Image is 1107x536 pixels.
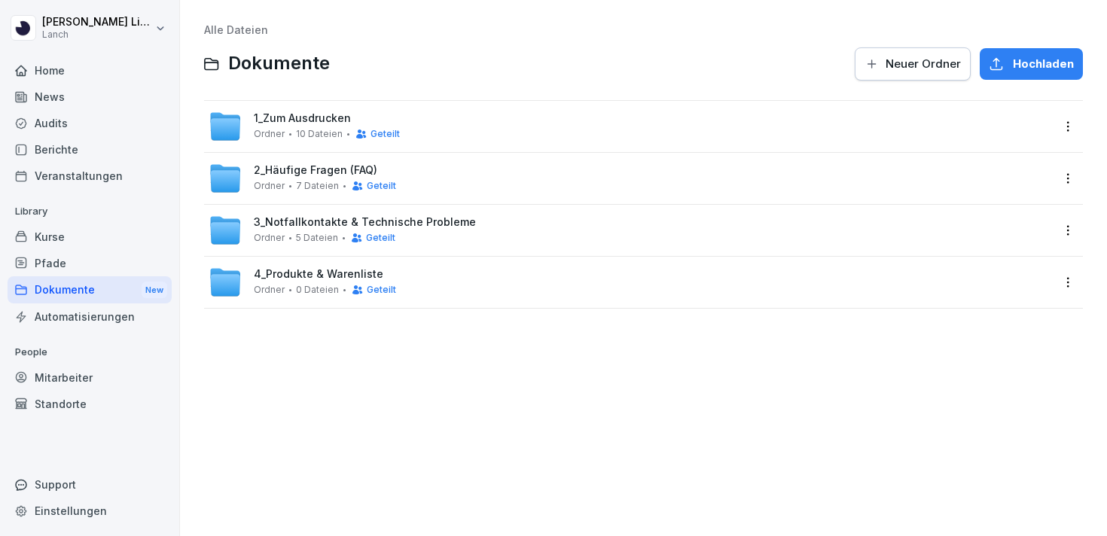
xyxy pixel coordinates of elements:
[42,29,152,40] p: Lanch
[366,233,395,243] span: Geteilt
[367,181,396,191] span: Geteilt
[254,233,285,243] span: Ordner
[8,276,172,304] div: Dokumente
[1013,56,1074,72] span: Hochladen
[8,250,172,276] a: Pfade
[8,276,172,304] a: DokumenteNew
[8,136,172,163] a: Berichte
[8,84,172,110] a: News
[209,162,1051,195] a: 2_Häufige Fragen (FAQ)Ordner7 DateienGeteilt
[209,110,1051,143] a: 1_Zum AusdruckenOrdner10 DateienGeteilt
[886,56,961,72] span: Neuer Ordner
[209,214,1051,247] a: 3_Notfallkontakte & Technische ProblemeOrdner5 DateienGeteilt
[980,48,1083,80] button: Hochladen
[8,471,172,498] div: Support
[296,129,343,139] span: 10 Dateien
[296,233,338,243] span: 5 Dateien
[142,282,167,299] div: New
[8,303,172,330] a: Automatisierungen
[367,285,396,295] span: Geteilt
[371,129,400,139] span: Geteilt
[42,16,152,29] p: [PERSON_NAME] Liebhold
[204,23,268,36] a: Alle Dateien
[254,129,285,139] span: Ordner
[8,340,172,364] p: People
[254,268,383,281] span: 4_Produkte & Warenliste
[8,110,172,136] a: Audits
[254,112,351,125] span: 1_Zum Ausdrucken
[296,285,339,295] span: 0 Dateien
[8,391,172,417] a: Standorte
[8,364,172,391] a: Mitarbeiter
[8,163,172,189] a: Veranstaltungen
[254,164,377,177] span: 2_Häufige Fragen (FAQ)
[8,57,172,84] a: Home
[254,181,285,191] span: Ordner
[209,266,1051,299] a: 4_Produkte & WarenlisteOrdner0 DateienGeteilt
[8,199,172,224] p: Library
[228,53,330,75] span: Dokumente
[8,498,172,524] a: Einstellungen
[296,181,339,191] span: 7 Dateien
[254,216,476,229] span: 3_Notfallkontakte & Technische Probleme
[254,285,285,295] span: Ordner
[855,47,971,81] button: Neuer Ordner
[8,224,172,250] a: Kurse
